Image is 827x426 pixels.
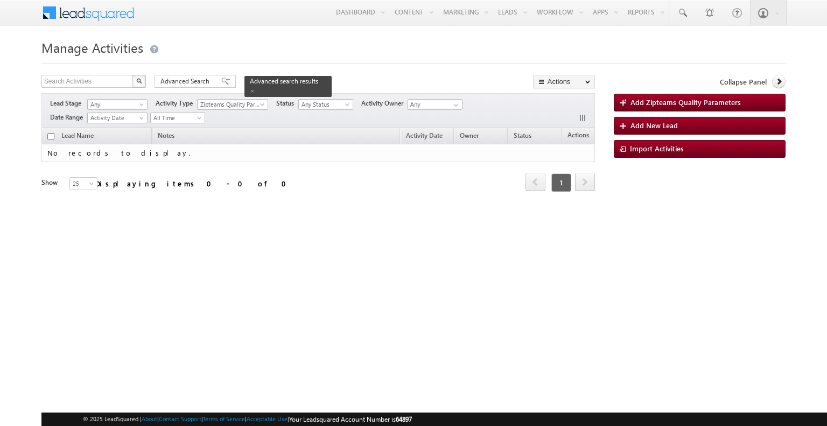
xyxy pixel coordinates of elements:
span: Lead Name [56,130,99,144]
a: Any [87,99,148,110]
span: Status [276,99,298,108]
span: Import Activities [630,144,684,153]
span: Any Status [299,100,350,109]
span: Actions [562,129,594,143]
a: About [142,415,157,422]
a: Show All Items [448,100,461,110]
span: Lead Stage [50,99,86,108]
span: Notes [152,130,180,144]
a: prev [525,174,545,191]
a: next [575,174,595,191]
span: Advanced Search [160,76,213,86]
a: Terms of Service [203,415,245,422]
a: Activity Date [401,130,448,144]
span: All Time [151,113,202,123]
td: No records to display. [41,144,595,162]
input: Check all records [47,133,54,140]
a: All Time [150,113,205,123]
div: Displaying items 0 - 0 of 0 [95,177,293,190]
span: Zipteams Quality Parameters [198,100,263,109]
span: 1 [551,173,571,192]
a: Activity Date [87,113,148,123]
a: Contact Support [159,415,201,422]
input: Type to Search [408,99,462,110]
span: Activity Owner [361,99,408,108]
span: Date Range [50,113,87,122]
span: Collapse Panel [720,77,767,87]
div: Show [41,178,61,187]
span: next [575,173,595,191]
span: Add Zipteams Quality Parameters [630,97,741,107]
span: Activity Date [88,113,144,123]
span: © 2025 LeadSquared | | | | | [83,414,412,424]
span: 64897 [396,415,412,423]
span: Advanced search results [250,77,318,85]
img: Search [136,78,142,83]
span: 25 [70,179,99,188]
span: Add New Lead [630,121,678,130]
span: Owner [460,131,479,139]
a: 25 [69,177,97,190]
a: Zipteams Quality Parameters [197,99,268,110]
a: Acceptable Use [247,415,288,422]
span: Status [514,131,531,139]
span: Any [88,100,144,109]
span: prev [525,173,545,191]
span: Manage Activities [41,39,143,56]
a: Any Status [298,99,353,110]
span: Activity Type [156,99,197,108]
button: Actions [533,75,595,88]
span: Your Leadsquared Account Number is [289,415,412,423]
